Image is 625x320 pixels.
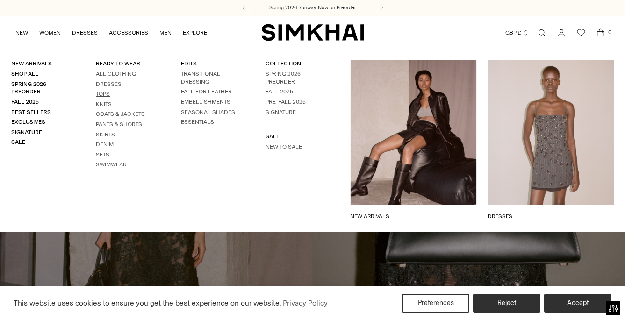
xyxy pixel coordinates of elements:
a: SIMKHAI [261,23,364,42]
a: NEW [15,22,28,43]
a: ACCESSORIES [109,22,148,43]
a: Wishlist [572,23,590,42]
a: DRESSES [72,22,98,43]
a: Open cart modal [591,23,610,42]
span: 0 [605,28,614,36]
a: Open search modal [532,23,551,42]
a: Spring 2026 Runway, Now on Preorder [269,4,356,12]
button: Reject [473,294,540,313]
span: This website uses cookies to ensure you get the best experience on our website. [14,299,281,307]
a: MEN [159,22,172,43]
button: Preferences [402,294,469,313]
button: GBP £ [505,22,529,43]
a: WOMEN [39,22,61,43]
button: Accept [544,294,611,313]
a: EXPLORE [183,22,207,43]
a: Go to the account page [552,23,571,42]
a: Privacy Policy (opens in a new tab) [281,296,329,310]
